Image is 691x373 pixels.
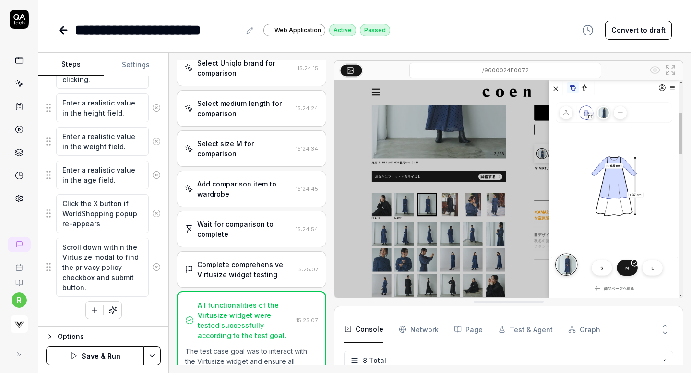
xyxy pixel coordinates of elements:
[46,127,161,156] div: Suggestions
[263,23,325,36] a: Web Application
[605,21,672,40] button: Convert to draft
[296,105,318,112] time: 15:24:24
[197,259,293,280] div: Complete comprehensive Virtusize widget testing
[149,98,164,117] button: Remove step
[197,98,292,118] div: Select medium length for comparison
[104,53,169,76] button: Settings
[149,204,164,223] button: Remove step
[360,24,390,36] div: Passed
[46,237,161,297] div: Suggestions
[298,65,318,71] time: 15:24:15
[46,194,161,233] div: Suggestions
[11,315,28,333] img: Virtusize Logo
[197,219,292,239] div: Wait for comparison to complete
[46,93,161,123] div: Suggestions
[296,186,318,192] time: 15:24:45
[296,145,318,152] time: 15:24:34
[334,80,683,298] img: Screenshot
[197,139,292,159] div: Select size M for comparison
[149,132,164,151] button: Remove step
[58,331,161,342] div: Options
[329,24,356,36] div: Active
[38,53,104,76] button: Steps
[296,317,318,324] time: 15:25:07
[149,165,164,185] button: Remove step
[4,271,34,287] a: Documentation
[663,62,678,78] button: Open in full screen
[149,257,164,277] button: Remove step
[8,237,31,252] a: New conversation
[198,300,292,340] div: All functionalities of the Virtusize widget were tested successfully according to the test goal.
[344,316,383,343] button: Console
[46,346,144,365] button: Save & Run
[576,21,599,40] button: View version history
[4,308,34,335] button: Virtusize Logo
[297,266,318,273] time: 15:25:07
[399,316,439,343] button: Network
[274,26,321,35] span: Web Application
[568,316,600,343] button: Graph
[46,331,161,342] button: Options
[498,316,553,343] button: Test & Agent
[197,58,294,78] div: Select Uniqlo brand for comparison
[197,179,292,199] div: Add comparison item to wardrobe
[46,160,161,190] div: Suggestions
[12,292,27,308] button: r
[4,256,34,271] a: Book a call with us
[454,316,483,343] button: Page
[296,226,318,233] time: 15:24:54
[647,62,663,78] button: Show all interative elements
